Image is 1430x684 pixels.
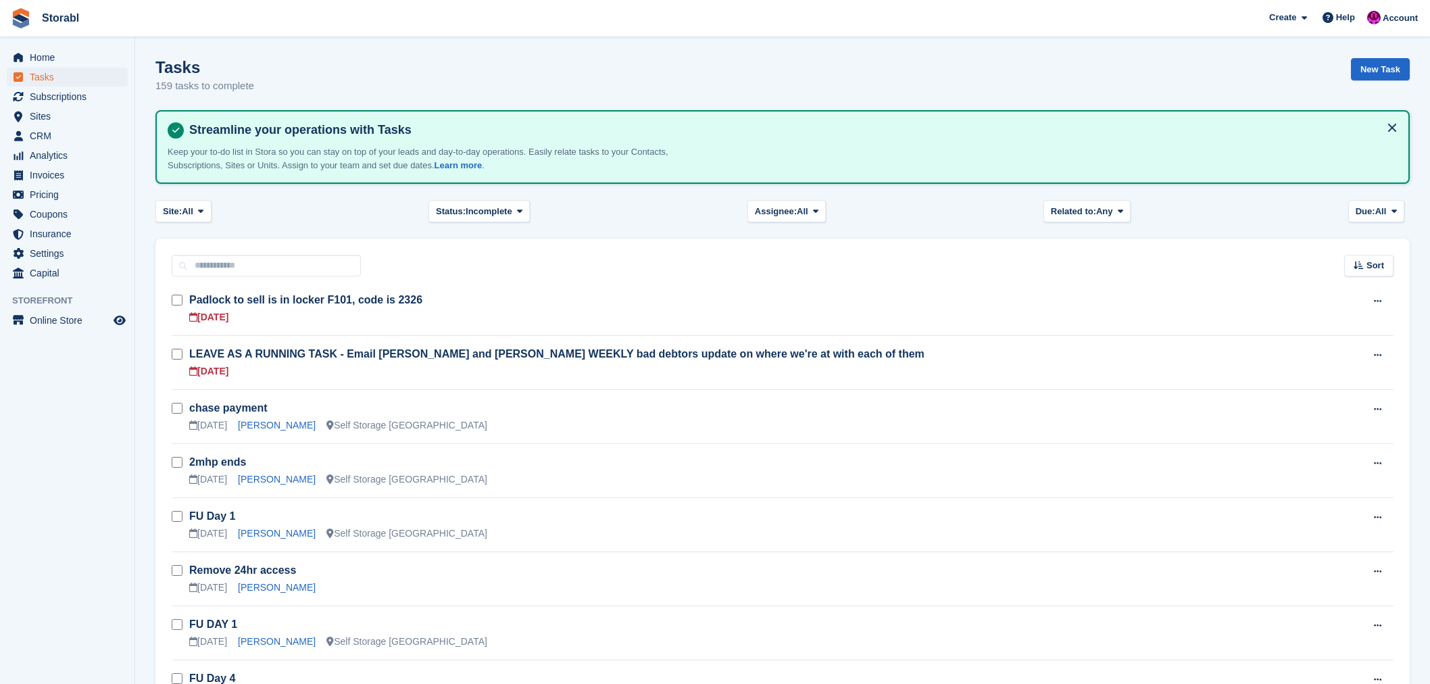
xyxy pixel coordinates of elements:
span: All [797,205,808,218]
span: All [1375,205,1387,218]
span: Related to: [1051,205,1096,218]
a: menu [7,166,128,185]
a: chase payment [189,402,268,414]
span: CRM [30,126,111,145]
a: [PERSON_NAME] [238,474,316,485]
a: Preview store [112,312,128,328]
div: [DATE] [189,310,228,324]
div: Self Storage [GEOGRAPHIC_DATA] [326,635,487,649]
a: Padlock to sell is in locker F101, code is 2326 [189,294,422,306]
div: Self Storage [GEOGRAPHIC_DATA] [326,472,487,487]
span: Capital [30,264,111,283]
a: New Task [1351,58,1410,80]
h4: Streamline your operations with Tasks [184,122,1398,138]
span: Analytics [30,146,111,165]
a: menu [7,87,128,106]
span: Home [30,48,111,67]
div: [DATE] [189,418,227,433]
span: Online Store [30,311,111,330]
a: menu [7,48,128,67]
span: Help [1336,11,1355,24]
a: [PERSON_NAME] [238,636,316,647]
span: Due: [1356,205,1375,218]
div: [DATE] [189,635,227,649]
span: Sites [30,107,111,126]
a: menu [7,224,128,243]
button: Related to: Any [1043,200,1131,222]
a: menu [7,311,128,330]
button: Site: All [155,200,212,222]
a: menu [7,185,128,204]
span: Storefront [12,294,134,308]
span: Tasks [30,68,111,87]
a: FU Day 4 [189,673,235,684]
div: [DATE] [189,527,227,541]
a: menu [7,244,128,263]
a: menu [7,107,128,126]
span: All [182,205,193,218]
span: Insurance [30,224,111,243]
span: Incomplete [466,205,512,218]
a: [PERSON_NAME] [238,420,316,431]
a: menu [7,264,128,283]
a: menu [7,205,128,224]
span: Settings [30,244,111,263]
span: Account [1383,11,1418,25]
a: FU DAY 1 [189,618,237,630]
button: Due: All [1348,200,1404,222]
a: FU Day 1 [189,510,235,522]
p: 159 tasks to complete [155,78,254,94]
span: Create [1269,11,1296,24]
span: Status: [436,205,466,218]
button: Status: Incomplete [428,200,530,222]
a: Storabl [36,7,84,29]
span: Coupons [30,205,111,224]
span: Any [1096,205,1113,218]
img: stora-icon-8386f47178a22dfd0bd8f6a31ec36ba5ce8667c1dd55bd0f319d3a0aa187defe.svg [11,8,31,28]
a: [PERSON_NAME] [238,528,316,539]
a: Learn more [435,160,483,170]
span: Site: [163,205,182,218]
button: Assignee: All [747,200,827,222]
a: 2mhp ends [189,456,246,468]
span: Assignee: [755,205,797,218]
span: Pricing [30,185,111,204]
span: Sort [1366,259,1384,272]
a: menu [7,68,128,87]
a: menu [7,146,128,165]
a: LEAVE AS A RUNNING TASK - Email [PERSON_NAME] and [PERSON_NAME] WEEKLY bad debtors update on wher... [189,348,924,360]
div: Self Storage [GEOGRAPHIC_DATA] [326,527,487,541]
a: Remove 24hr access [189,564,296,576]
div: Self Storage [GEOGRAPHIC_DATA] [326,418,487,433]
a: menu [7,126,128,145]
div: [DATE] [189,581,227,595]
a: [PERSON_NAME] [238,582,316,593]
div: [DATE] [189,472,227,487]
div: [DATE] [189,364,228,378]
span: Invoices [30,166,111,185]
span: Subscriptions [30,87,111,106]
p: Keep your to-do list in Stora so you can stay on top of your leads and day-to-day operations. Eas... [168,145,674,172]
img: Helen Morton [1367,11,1381,24]
h1: Tasks [155,58,254,76]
